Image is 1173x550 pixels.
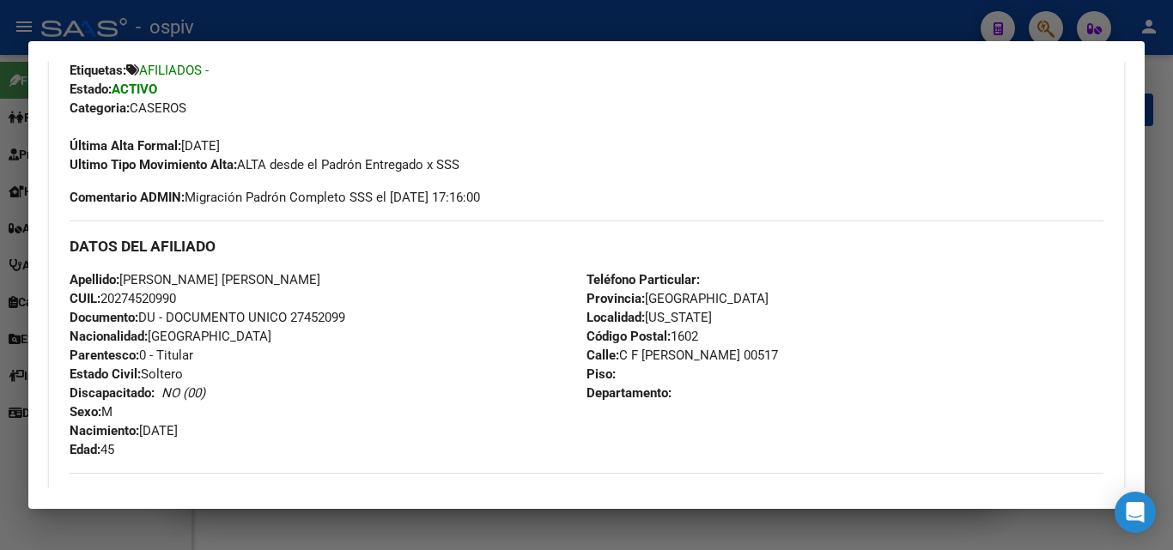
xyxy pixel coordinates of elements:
[70,404,112,420] span: M
[70,329,271,344] span: [GEOGRAPHIC_DATA]
[70,291,100,306] strong: CUIL:
[586,329,698,344] span: 1602
[70,423,178,438] span: [DATE]
[70,100,130,116] strong: Categoria:
[70,188,480,207] span: Migración Padrón Completo SSS el [DATE] 17:16:00
[139,63,209,78] span: AFILIADOS -
[70,348,139,363] strong: Parentesco:
[586,272,700,287] strong: Teléfono Particular:
[586,366,616,382] strong: Piso:
[70,366,183,382] span: Soltero
[70,329,148,344] strong: Nacionalidad:
[70,442,114,457] span: 45
[70,138,181,154] strong: Última Alta Formal:
[70,157,237,172] strong: Ultimo Tipo Movimiento Alta:
[70,366,141,382] strong: Estado Civil:
[70,272,119,287] strong: Apellido:
[70,385,155,401] strong: Discapacitado:
[586,329,671,344] strong: Código Postal:
[586,348,778,363] span: C F [PERSON_NAME] 00517
[70,291,176,306] span: 20274520990
[70,82,112,97] strong: Estado:
[70,404,101,420] strong: Sexo:
[70,310,138,325] strong: Documento:
[70,310,345,325] span: DU - DOCUMENTO UNICO 27452099
[586,310,712,325] span: [US_STATE]
[586,310,645,325] strong: Localidad:
[161,385,205,401] i: NO (00)
[586,385,672,401] strong: Departamento:
[1115,492,1156,533] div: Open Intercom Messenger
[70,99,1103,118] div: CASEROS
[70,272,320,287] span: [PERSON_NAME] [PERSON_NAME]
[70,423,139,438] strong: Nacimiento:
[586,348,619,363] strong: Calle:
[70,157,459,172] span: ALTA desde el Padrón Entregado x SSS
[70,442,100,457] strong: Edad:
[70,348,193,363] span: 0 - Titular
[112,82,157,97] strong: ACTIVO
[70,190,185,205] strong: Comentario ADMIN:
[586,291,645,306] strong: Provincia:
[70,138,220,154] span: [DATE]
[70,63,126,78] strong: Etiquetas:
[70,237,1103,256] h3: DATOS DEL AFILIADO
[586,291,769,306] span: [GEOGRAPHIC_DATA]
